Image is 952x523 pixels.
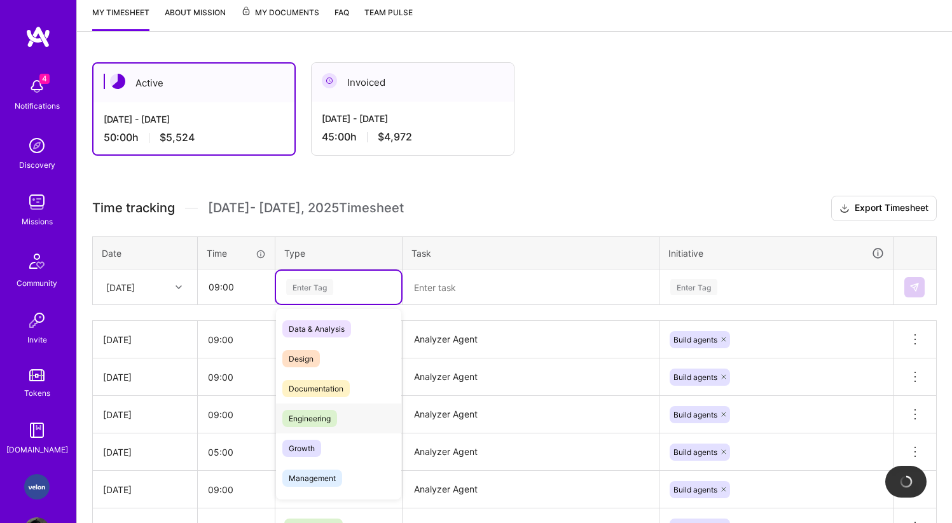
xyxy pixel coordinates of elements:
[93,64,294,102] div: Active
[403,236,659,269] th: Task
[673,335,717,344] span: Build agents
[104,112,284,126] div: [DATE] - [DATE]
[404,397,658,432] textarea: Analyzer Agent
[673,447,717,457] span: Build agents
[282,440,321,457] span: Growth
[22,215,53,228] div: Missions
[165,6,226,31] a: About Mission
[24,386,50,400] div: Tokens
[198,435,275,469] input: HH:MM
[312,63,514,102] div: Invoiced
[673,410,717,419] span: Build agents
[668,246,885,261] div: Initiative
[103,483,187,496] div: [DATE]
[15,99,60,112] div: Notifications
[103,408,187,421] div: [DATE]
[282,350,320,367] span: Design
[25,25,51,48] img: logo
[92,200,175,216] span: Time tracking
[21,474,53,499] a: Velon: Team for Autonomous Procurement Platform
[275,236,403,269] th: Type
[22,246,52,276] img: Community
[27,333,47,346] div: Invite
[6,443,68,456] div: [DOMAIN_NAME]
[24,133,50,158] img: discovery
[103,445,187,459] div: [DATE]
[322,112,504,125] div: [DATE] - [DATE]
[404,435,658,470] textarea: Analyzer Agent
[92,6,149,31] a: My timesheet
[404,360,658,395] textarea: Analyzer Agent
[900,475,913,488] img: loading
[670,277,717,297] div: Enter Tag
[839,202,850,215] i: icon Download
[29,369,45,381] img: tokens
[207,247,266,260] div: Time
[19,158,55,172] div: Discovery
[335,6,349,31] a: FAQ
[17,276,57,290] div: Community
[198,360,275,394] input: HH:MM
[322,73,337,88] img: Invoiced
[404,322,658,357] textarea: Analyzer Agent
[106,280,135,294] div: [DATE]
[110,74,125,89] img: Active
[831,196,937,221] button: Export Timesheet
[378,130,412,144] span: $4,972
[24,474,50,499] img: Velon: Team for Autonomous Procurement Platform
[673,372,717,382] span: Build agents
[282,380,350,397] span: Documentation
[282,410,337,427] span: Engineering
[39,74,50,84] span: 4
[282,470,342,487] span: Management
[282,320,351,337] span: Data & Analysis
[24,189,50,215] img: teamwork
[208,200,404,216] span: [DATE] - [DATE] , 2025 Timesheet
[198,323,275,357] input: HH:MM
[104,131,284,144] div: 50:00 h
[286,277,333,297] div: Enter Tag
[103,370,187,384] div: [DATE]
[198,270,274,304] input: HH:MM
[241,6,319,31] a: My Documents
[24,74,50,99] img: bell
[364,6,413,31] a: Team Pulse
[673,485,717,494] span: Build agents
[24,308,50,333] img: Invite
[364,8,413,17] span: Team Pulse
[24,418,50,443] img: guide book
[160,131,195,144] span: $5,524
[198,473,275,506] input: HH:MM
[93,236,198,269] th: Date
[241,6,319,20] span: My Documents
[103,333,187,346] div: [DATE]
[176,284,182,290] i: icon Chevron
[404,472,658,507] textarea: Analyzer Agent
[322,130,504,144] div: 45:00 h
[909,282,920,292] img: Submit
[198,398,275,431] input: HH:MM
